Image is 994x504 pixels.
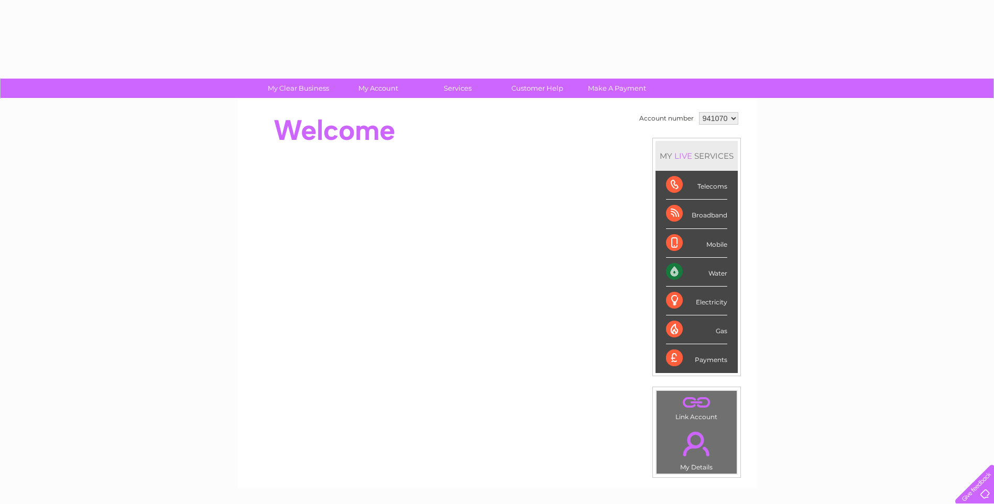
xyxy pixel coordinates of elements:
a: Make A Payment [574,79,660,98]
a: . [659,425,734,462]
td: Account number [637,109,696,127]
div: Telecoms [666,171,727,200]
div: Payments [666,344,727,372]
td: My Details [656,423,737,474]
a: My Account [335,79,421,98]
td: Link Account [656,390,737,423]
div: Mobile [666,229,727,258]
a: My Clear Business [255,79,342,98]
div: LIVE [672,151,694,161]
div: Gas [666,315,727,344]
a: Customer Help [494,79,581,98]
div: Broadband [666,200,727,228]
div: MY SERVICES [656,141,738,171]
div: Electricity [666,287,727,315]
a: . [659,393,734,412]
div: Water [666,258,727,287]
a: Services [414,79,501,98]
